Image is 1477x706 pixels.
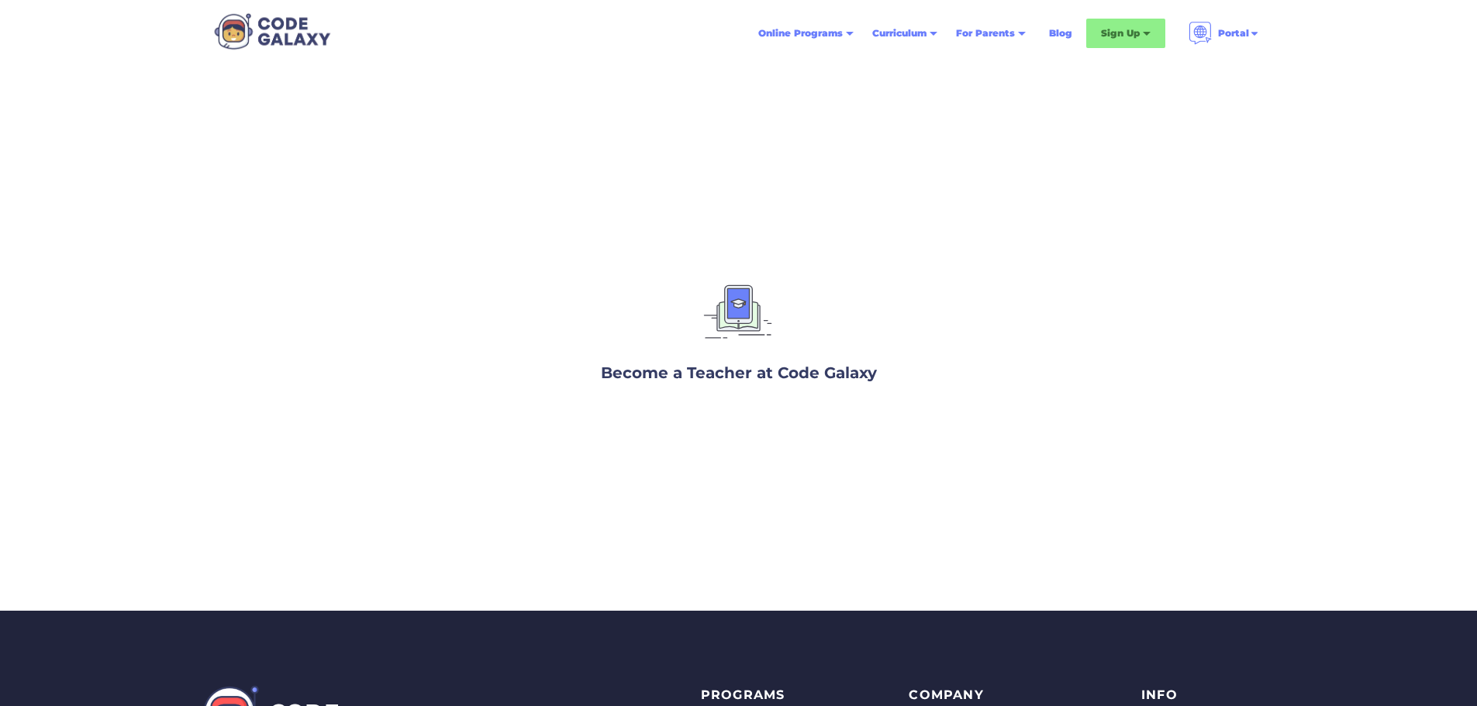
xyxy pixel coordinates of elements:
div: Portal [1218,26,1249,41]
div: Sign Up [1086,19,1165,48]
a: Blog [1040,19,1082,47]
div: Portal [1179,15,1269,51]
div: For Parents [947,19,1035,47]
p: PROGRAMS [701,685,804,706]
img: Connect with Our Tutors [698,276,780,353]
div: Sign Up [1101,26,1140,41]
div: Online Programs [749,19,863,47]
p: info [1141,685,1178,706]
div: Curriculum [872,26,927,41]
p: Company [909,685,1036,706]
div: Curriculum [863,19,947,47]
h3: Become a Teacher at Code Galaxy [601,361,877,384]
div: For Parents [956,26,1015,41]
div: Online Programs [758,26,843,41]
